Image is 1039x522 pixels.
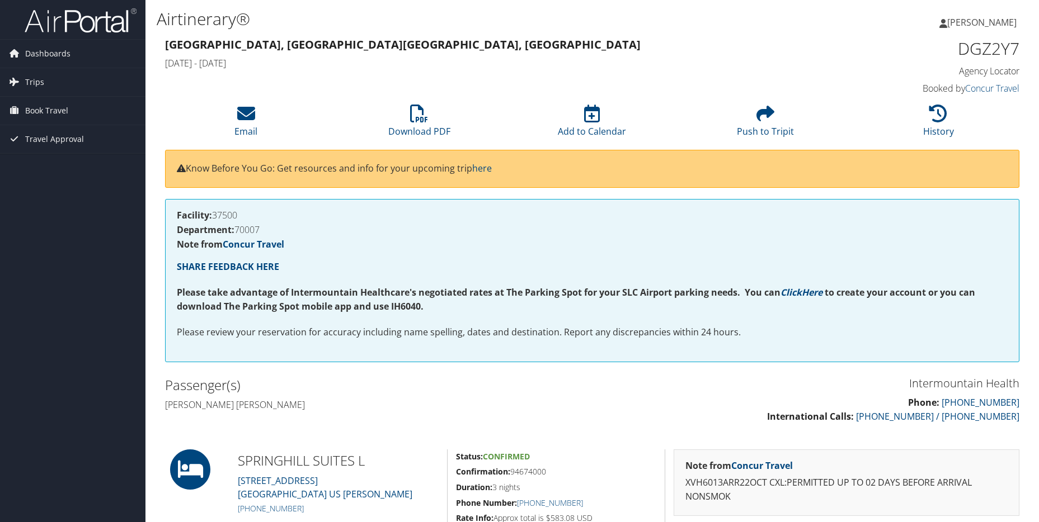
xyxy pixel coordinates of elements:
[238,451,439,470] h2: SPRINGHILL SUITES L
[25,40,70,68] span: Dashboards
[517,497,583,508] a: [PHONE_NUMBER]
[165,376,584,395] h2: Passenger(s)
[25,125,84,153] span: Travel Approval
[165,398,584,411] h4: [PERSON_NAME] [PERSON_NAME]
[388,111,450,137] a: Download PDF
[781,286,802,298] a: Click
[177,209,212,221] strong: Facility:
[558,111,626,137] a: Add to Calendar
[456,466,510,477] strong: Confirmation:
[165,57,802,69] h4: [DATE] - [DATE]
[234,111,257,137] a: Email
[483,451,530,462] span: Confirmed
[177,286,781,298] strong: Please take advantage of Intermountain Healthcare's negotiated rates at The Parking Spot for your...
[238,474,412,500] a: [STREET_ADDRESS][GEOGRAPHIC_DATA] US [PERSON_NAME]
[223,238,284,250] a: Concur Travel
[165,37,641,52] strong: [GEOGRAPHIC_DATA], [GEOGRAPHIC_DATA] [GEOGRAPHIC_DATA], [GEOGRAPHIC_DATA]
[923,111,954,137] a: History
[177,211,1008,220] h4: 37500
[802,286,822,298] a: Here
[157,7,737,31] h1: Airtinerary®
[456,466,656,477] h5: 94674000
[177,238,284,250] strong: Note from
[965,82,1019,94] a: Concur Travel
[939,6,1028,39] a: [PERSON_NAME]
[177,225,1008,234] h4: 70007
[737,111,794,137] a: Push to Tripit
[685,459,793,472] strong: Note from
[25,68,44,96] span: Trips
[767,410,854,423] strong: International Calls:
[177,325,1008,340] p: Please review your reservation for accuracy including name spelling, dates and destination. Repor...
[819,37,1019,60] h1: DGZ2Y7
[942,396,1019,409] a: [PHONE_NUMBER]
[456,482,656,493] h5: 3 nights
[177,260,279,273] a: SHARE FEEDBACK HERE
[819,65,1019,77] h4: Agency Locator
[456,482,492,492] strong: Duration:
[819,82,1019,94] h4: Booked by
[731,459,793,472] a: Concur Travel
[947,16,1017,29] span: [PERSON_NAME]
[177,224,234,236] strong: Department:
[456,497,517,508] strong: Phone Number:
[25,7,137,34] img: airportal-logo.png
[685,476,1008,504] p: XVH6013ARR22OCT CXL:PERMITTED UP TO 02 DAYS BEFORE ARRIVAL NONSMOK
[908,396,939,409] strong: Phone:
[472,162,492,174] a: here
[601,376,1020,391] h3: Intermountain Health
[238,503,304,514] a: [PHONE_NUMBER]
[25,97,68,125] span: Book Travel
[456,451,483,462] strong: Status:
[856,410,1019,423] a: [PHONE_NUMBER] / [PHONE_NUMBER]
[177,162,1008,176] p: Know Before You Go: Get resources and info for your upcoming trip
